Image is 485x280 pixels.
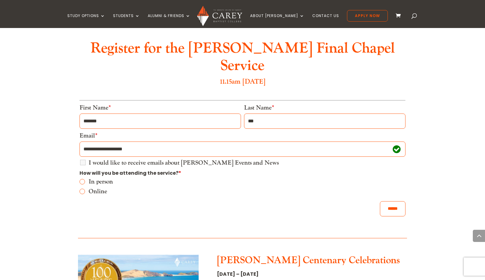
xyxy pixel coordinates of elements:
[89,188,405,194] label: Online
[89,160,279,166] label: I would like to receive emails about [PERSON_NAME] Events and News
[148,14,190,28] a: Alumni & Friends
[89,179,405,185] label: In person
[197,6,242,26] img: Carey Baptist College
[217,255,407,269] h3: [PERSON_NAME] Centenary Celebrations
[244,104,274,112] label: Last Name
[113,14,140,28] a: Students
[250,14,304,28] a: About [PERSON_NAME]
[347,10,388,22] a: Apply Now
[67,14,105,28] a: Study Options
[217,271,259,278] strong: [DATE] – [DATE]
[80,104,111,112] label: First Name
[312,14,339,28] a: Contact Us
[90,39,395,75] b: Register for the [PERSON_NAME] Final Chapel Service
[80,170,181,177] span: How will you be attending the service?
[80,132,97,140] label: Email
[220,77,265,86] font: 11.15am [DATE]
